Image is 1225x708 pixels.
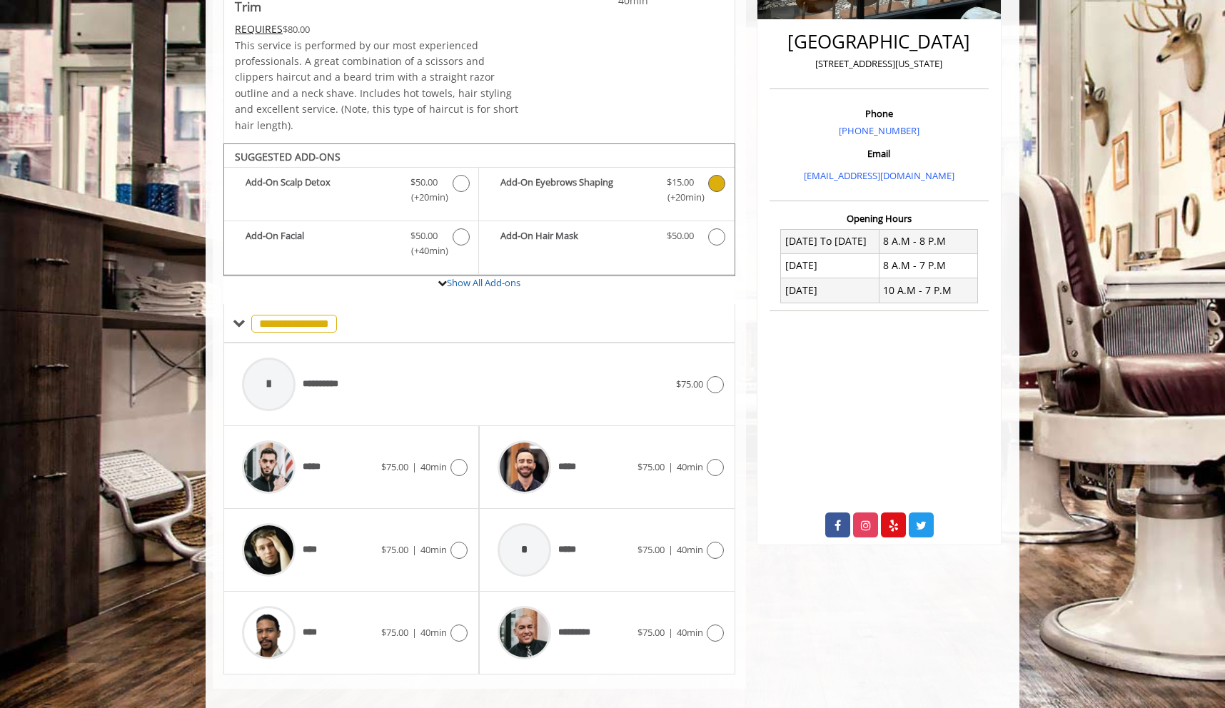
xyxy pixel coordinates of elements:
h3: Phone [773,108,985,118]
span: $75.00 [637,626,665,639]
span: $75.00 [381,460,408,473]
td: 10 A.M - 7 P.M [879,278,977,303]
h2: [GEOGRAPHIC_DATA] [773,31,985,52]
b: Add-On Eyebrows Shaping [500,175,652,205]
span: 40min [677,543,703,556]
p: [STREET_ADDRESS][US_STATE] [773,56,985,71]
span: | [668,626,673,639]
span: | [412,626,417,639]
b: Add-On Hair Mask [500,228,652,246]
span: $50.00 [410,228,438,243]
span: (+20min ) [659,190,701,205]
label: Add-On Eyebrows Shaping [486,175,727,208]
span: $50.00 [667,228,694,243]
span: | [412,460,417,473]
label: Add-On Hair Mask [486,228,727,249]
span: | [668,460,673,473]
span: This service needs some Advance to be paid before we block your appointment [235,22,283,36]
span: | [412,543,417,556]
span: $15.00 [667,175,694,190]
td: 8 A.M - 7 P.M [879,253,977,278]
span: | [668,543,673,556]
h3: Opening Hours [770,213,989,223]
span: $75.00 [637,543,665,556]
label: Add-On Scalp Detox [231,175,471,208]
td: [DATE] [781,253,879,278]
span: $75.00 [676,378,703,390]
a: [EMAIL_ADDRESS][DOMAIN_NAME] [804,169,954,182]
span: $75.00 [637,460,665,473]
div: $80.00 [235,21,522,37]
span: (+20min ) [403,190,445,205]
td: [DATE] [781,278,879,303]
span: 40min [677,460,703,473]
b: SUGGESTED ADD-ONS [235,150,341,163]
td: 8 A.M - 8 P.M [879,229,977,253]
span: 40min [420,626,447,639]
span: (+40min ) [403,243,445,258]
span: 40min [677,626,703,639]
div: The Made Man Senior Barber Haircut And Beard Trim Add-onS [223,143,735,276]
span: $75.00 [381,543,408,556]
b: Add-On Scalp Detox [246,175,396,205]
span: $50.00 [410,175,438,190]
label: Add-On Facial [231,228,471,262]
a: [PHONE_NUMBER] [839,124,919,137]
td: [DATE] To [DATE] [781,229,879,253]
span: 40min [420,460,447,473]
p: This service is performed by our most experienced professionals. A great combination of a scissor... [235,38,522,133]
span: $75.00 [381,626,408,639]
a: Show All Add-ons [447,276,520,289]
span: 40min [420,543,447,556]
b: Add-On Facial [246,228,396,258]
h3: Email [773,148,985,158]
